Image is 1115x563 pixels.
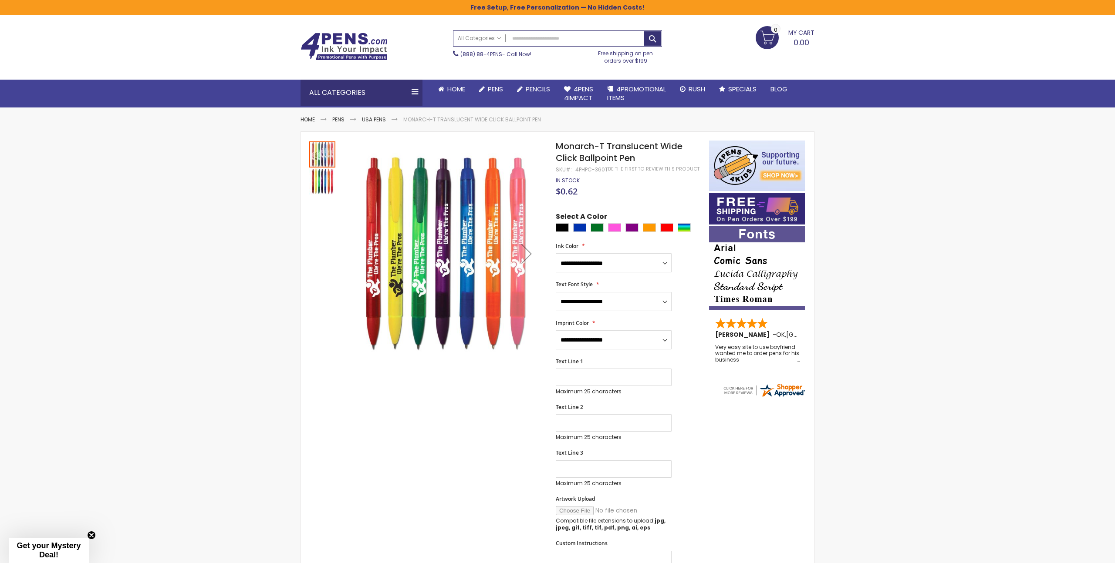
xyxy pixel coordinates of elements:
[575,166,608,173] div: 4PHPC-360T
[764,80,794,99] a: Blog
[556,242,578,250] span: Ink Color
[309,168,335,194] img: Monarch-T Translucent Wide Click Ballpoint Pen
[556,223,569,232] div: Black
[564,84,593,102] span: 4Pens 4impact
[345,153,544,352] img: Monarch-T Translucent Wide Click Ballpoint Pen
[362,116,386,123] a: USA Pens
[794,37,809,48] span: 0.00
[556,166,572,173] strong: SKU
[488,84,503,94] span: Pens
[722,392,806,400] a: 4pens.com certificate URL
[403,116,541,123] li: Monarch-T Translucent Wide Click Ballpoint Pen
[460,50,531,58] span: - Call Now!
[556,319,589,327] span: Imprint Color
[770,84,787,94] span: Blog
[776,330,785,339] span: OK
[556,212,607,224] span: Select A Color
[589,47,662,64] div: Free shipping on pen orders over $199
[673,80,712,99] a: Rush
[728,84,757,94] span: Specials
[301,33,388,60] img: 4Pens Custom Pens and Promotional Products
[607,84,666,102] span: 4PROMOTIONAL ITEMS
[556,480,672,487] p: Maximum 25 characters
[608,223,621,232] div: Pink
[678,223,691,232] div: Assorted
[301,80,422,106] div: All Categories
[447,84,465,94] span: Home
[556,358,583,365] span: Text Line 1
[472,80,510,99] a: Pens
[510,80,557,99] a: Pencils
[774,26,777,34] span: 0
[556,185,578,197] span: $0.62
[556,388,672,395] p: Maximum 25 characters
[9,538,89,563] div: Get your Mystery Deal!Close teaser
[557,80,600,108] a: 4Pens4impact
[556,517,672,531] p: Compatible file extensions to upload:
[773,330,850,339] span: - ,
[756,26,814,48] a: 0.00 0
[709,141,805,191] img: 4pens 4 kids
[712,80,764,99] a: Specials
[556,434,672,441] p: Maximum 25 characters
[625,223,639,232] div: Purple
[556,517,666,531] strong: jpg, jpeg, gif, tiff, tif, pdf, png, ai, eps
[556,403,583,411] span: Text Line 2
[460,50,502,58] a: (888) 88-4PENS
[591,223,604,232] div: Green
[458,35,501,42] span: All Categories
[509,141,544,366] div: Next
[715,330,773,339] span: [PERSON_NAME]
[556,177,580,184] span: In stock
[453,31,506,45] a: All Categories
[709,193,805,225] img: Free shipping on orders over $199
[431,80,472,99] a: Home
[17,541,81,559] span: Get your Mystery Deal!
[715,344,800,363] div: Very easy site to use boyfriend wanted me to order pens for his business
[87,531,96,540] button: Close teaser
[332,116,345,123] a: Pens
[556,281,593,288] span: Text Font Style
[722,382,806,398] img: 4pens.com widget logo
[556,449,583,456] span: Text Line 3
[526,84,550,94] span: Pencils
[643,223,656,232] div: Orange
[309,141,336,168] div: Monarch-T Translucent Wide Click Ballpoint Pen
[689,84,705,94] span: Rush
[608,166,699,172] a: Be the first to review this product
[301,116,315,123] a: Home
[573,223,586,232] div: Blue
[660,223,673,232] div: Red
[709,226,805,310] img: font-personalization-examples
[556,540,608,547] span: Custom Instructions
[600,80,673,108] a: 4PROMOTIONALITEMS
[786,330,850,339] span: [GEOGRAPHIC_DATA]
[556,495,595,503] span: Artwork Upload
[556,140,683,164] span: Monarch-T Translucent Wide Click Ballpoint Pen
[556,177,580,184] div: Availability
